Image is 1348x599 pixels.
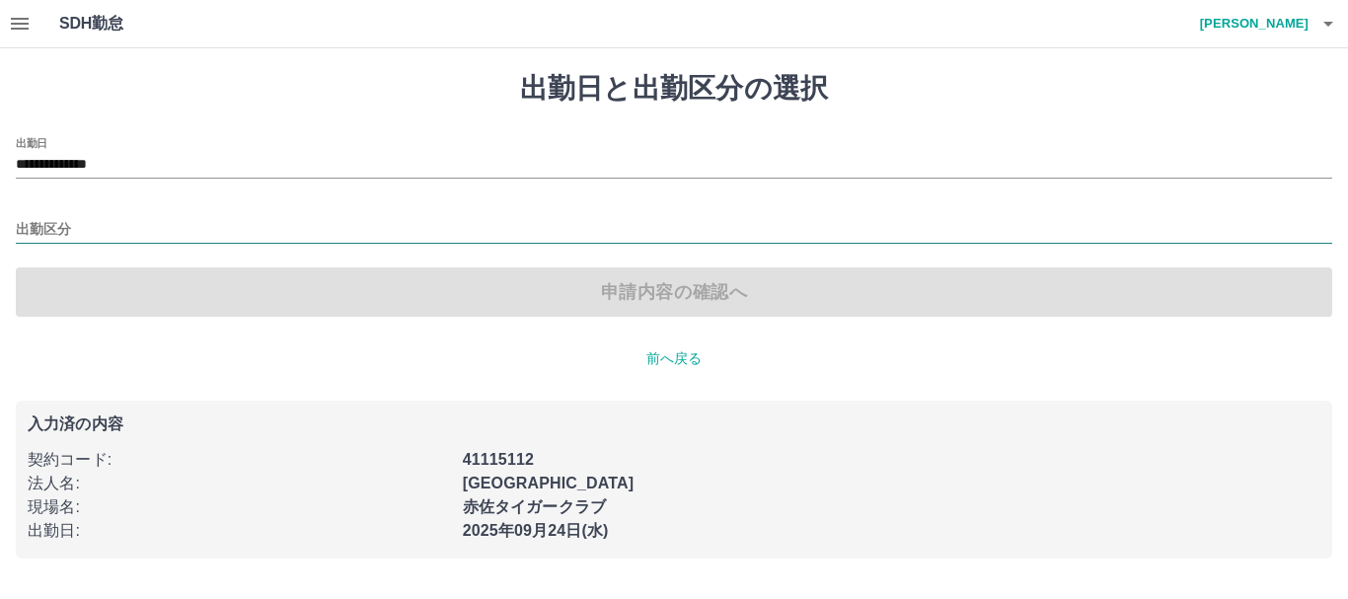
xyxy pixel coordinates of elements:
p: 出勤日 : [28,519,451,543]
b: 赤佐タイガークラブ [463,498,606,515]
label: 出勤日 [16,135,47,150]
b: [GEOGRAPHIC_DATA] [463,475,635,491]
h1: 出勤日と出勤区分の選択 [16,72,1332,106]
p: 法人名 : [28,472,451,495]
b: 2025年09月24日(水) [463,522,609,539]
p: 前へ戻る [16,348,1332,369]
p: 入力済の内容 [28,416,1320,432]
b: 41115112 [463,451,534,468]
p: 現場名 : [28,495,451,519]
p: 契約コード : [28,448,451,472]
